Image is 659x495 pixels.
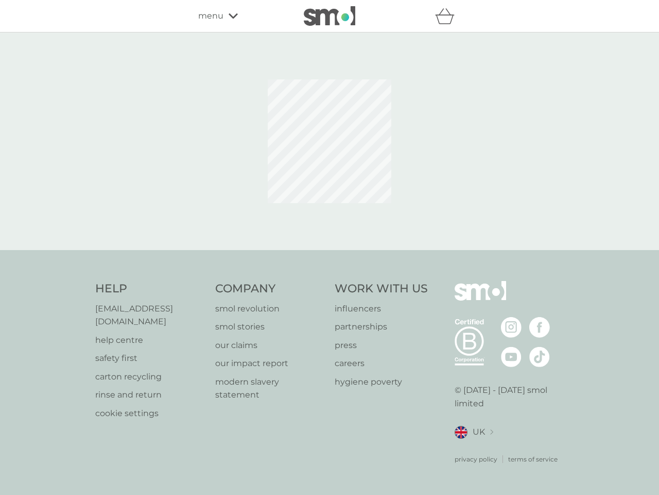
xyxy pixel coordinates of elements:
a: safety first [95,352,205,365]
img: select a new location [490,430,493,435]
a: terms of service [508,454,558,464]
a: our claims [215,339,325,352]
a: modern slavery statement [215,375,325,402]
img: visit the smol Youtube page [501,346,522,367]
a: careers [335,357,428,370]
h4: Company [215,281,325,297]
a: partnerships [335,320,428,334]
a: carton recycling [95,370,205,384]
img: visit the smol Tiktok page [529,346,550,367]
a: [EMAIL_ADDRESS][DOMAIN_NAME] [95,302,205,328]
a: cookie settings [95,407,205,420]
a: smol revolution [215,302,325,316]
a: rinse and return [95,388,205,402]
a: privacy policy [455,454,497,464]
a: smol stories [215,320,325,334]
a: influencers [335,302,428,316]
a: press [335,339,428,352]
a: our impact report [215,357,325,370]
img: visit the smol Instagram page [501,317,522,338]
span: UK [473,425,485,439]
a: hygiene poverty [335,375,428,389]
div: basket [435,6,461,26]
a: help centre [95,334,205,347]
img: visit the smol Facebook page [529,317,550,338]
img: UK flag [455,426,467,439]
span: menu [198,9,223,23]
h4: Work With Us [335,281,428,297]
h4: Help [95,281,205,297]
img: smol [455,281,506,316]
p: © [DATE] - [DATE] smol limited [455,384,564,410]
img: smol [304,6,355,26]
